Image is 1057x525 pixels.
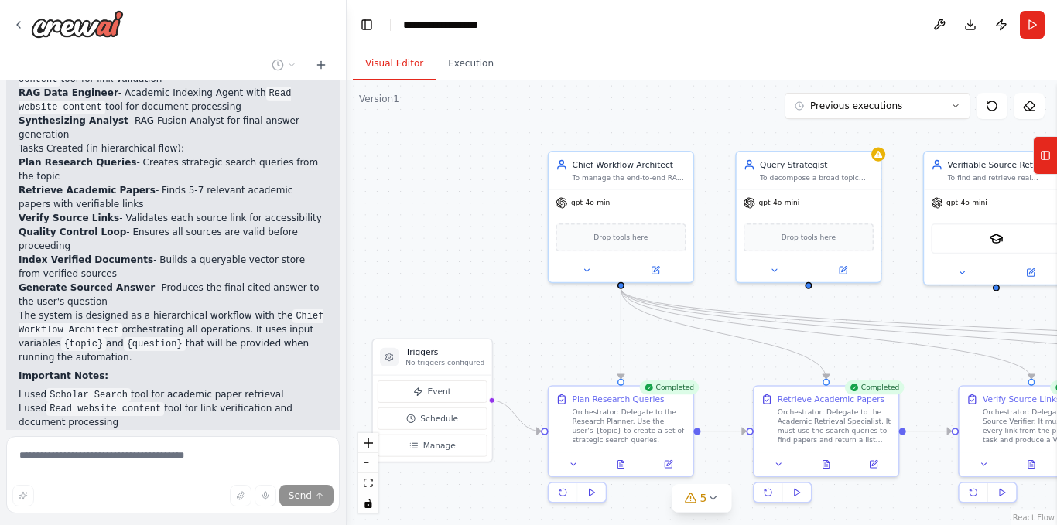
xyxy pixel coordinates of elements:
g: Edge from ae763750-d883-4e07-94ee-9cab0a036fe3 to f6bd04f3-a2a7-4f41-9a85-dd2a0cef4f08 [615,289,627,379]
strong: Plan Research Queries [19,157,136,168]
span: Drop tools here [782,232,836,244]
span: gpt-4o-mini [946,198,987,207]
strong: Synthesizing Analyst [19,115,128,126]
div: Query StrategistTo decompose a broad topic into a set of precise, effective search queries for ac... [735,151,881,283]
button: zoom in [358,433,378,453]
button: toggle interactivity [358,493,378,513]
span: Manage [423,440,456,452]
button: Visual Editor [353,48,436,80]
span: gpt-4o-mini [759,198,800,207]
span: Event [428,386,451,397]
button: zoom out [358,453,378,473]
code: Read website content [46,402,164,416]
li: - Ensures all sources are valid before proceeding [19,225,327,253]
div: To decompose a broad topic into a set of precise, effective search queries for academic databases [760,173,874,182]
span: Send [289,489,312,502]
button: Open in side panel [853,457,894,471]
li: - Builds a queryable vector store from verified sources [19,253,327,281]
li: - Creates strategic search queries from the topic [19,155,327,183]
div: Orchestrator: Delegate to the Academic Retrieval Specialist. It must use the search queries to fi... [778,407,891,445]
button: Previous executions [785,93,970,119]
p: The system is designed as a hierarchical workflow with the orchestrating all operations. It uses ... [19,309,327,364]
nav: breadcrumb [403,17,513,32]
span: Schedule [420,413,458,424]
li: - Produces the final cited answer to the user's question [19,281,327,309]
li: - Validates each source link for accessibility [19,211,327,225]
div: Completed [639,380,699,394]
button: Hide left sidebar [356,14,378,36]
li: - RAG Fusion Analyst for final answer generation [19,114,327,141]
div: Query Strategist [760,159,874,171]
button: Schedule [378,407,487,430]
button: View output [1007,457,1056,471]
code: Read website content [19,87,291,114]
span: Drop tools here [593,232,648,244]
li: I used tool for link verification and document processing [19,401,327,429]
div: Retrieve Academic Papers [778,394,884,405]
p: No triggers configured [405,358,484,367]
code: Scholar Search [46,388,131,402]
div: CompletedRetrieve Academic PapersOrchestrator: Delegate to the Academic Retrieval Specialist. It ... [753,385,899,507]
div: CompletedPlan Research QueriesOrchestrator: Delegate to the Research Planner. Use the user's {top... [548,385,694,507]
button: View output [802,457,851,471]
img: SerplyScholarSearchTool [989,232,1003,246]
li: The system is configured for hierarchical processing with proper task dependencies [19,429,327,457]
code: Chief Workflow Architect [19,309,323,337]
div: To manage the end-to-end RAG pipeline, from source retrieval and verification to indexing and fin... [573,173,686,182]
div: TriggersNo triggers configuredEventScheduleManage [371,339,493,463]
button: 5 [672,484,732,513]
div: Plan Research Queries [573,394,665,405]
strong: Important Notes: [19,370,108,381]
button: Open in side panel [648,457,689,471]
span: Previous executions [810,100,902,112]
button: Send [279,485,334,506]
button: Upload files [230,485,251,506]
h2: Tasks Created (in hierarchical flow): [19,141,327,155]
div: Completed [845,380,905,394]
button: Execution [436,48,506,80]
strong: Generate Sourced Answer [19,282,155,293]
button: Event [378,380,487,403]
g: Edge from 30603ef4-84e7-46de-a6cb-fe3c2d663f17 to fc680b97-621a-4fde-b702-a1c630b1fe36 [906,425,952,437]
button: Switch to previous chat [265,56,303,74]
button: Start a new chat [309,56,334,74]
strong: Retrieve Academic Papers [19,185,156,196]
g: Edge from triggers to f6bd04f3-a2a7-4f41-9a85-dd2a0cef4f08 [491,394,541,437]
div: Chief Workflow Architect [573,159,686,171]
code: {topic} [61,337,106,351]
li: - Finds 5-7 relevant academic papers with verifiable links [19,183,327,211]
div: Orchestrator: Delegate to the Research Planner. Use the user's {topic} to create a set of strateg... [573,407,686,445]
g: Edge from ae763750-d883-4e07-94ee-9cab0a036fe3 to fc680b97-621a-4fde-b702-a1c630b1fe36 [615,289,1038,379]
button: Manage [378,435,487,457]
code: {question} [124,337,186,351]
button: Open in side panel [622,264,689,278]
button: Open in side panel [809,264,876,278]
h3: Triggers [405,346,484,358]
strong: Verify Source Links [19,213,119,223]
button: Click to speak your automation idea [255,485,276,506]
strong: Quality Control Loop [19,227,126,237]
span: gpt-4o-mini [571,198,612,207]
div: React Flow controls [358,433,378,513]
div: Chief Workflow ArchitectTo manage the end-to-end RAG pipeline, from source retrieval and verifica... [548,151,694,283]
button: Improve this prompt [12,485,34,506]
strong: RAG Data Engineer [19,87,118,98]
li: - Academic Indexing Agent with tool for document processing [19,86,327,114]
div: Version 1 [359,93,399,105]
g: Edge from f6bd04f3-a2a7-4f41-9a85-dd2a0cef4f08 to 30603ef4-84e7-46de-a6cb-fe3c2d663f17 [700,425,746,437]
button: fit view [358,473,378,493]
li: I used tool for academic paper retrieval [19,387,327,401]
span: 5 [700,490,707,506]
g: Edge from ae763750-d883-4e07-94ee-9cab0a036fe3 to 30603ef4-84e7-46de-a6cb-fe3c2d663f17 [615,289,832,379]
img: Logo [31,10,124,38]
strong: Index Verified Documents [19,254,153,265]
a: React Flow attribution [1013,513,1055,522]
button: View output [596,457,645,471]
